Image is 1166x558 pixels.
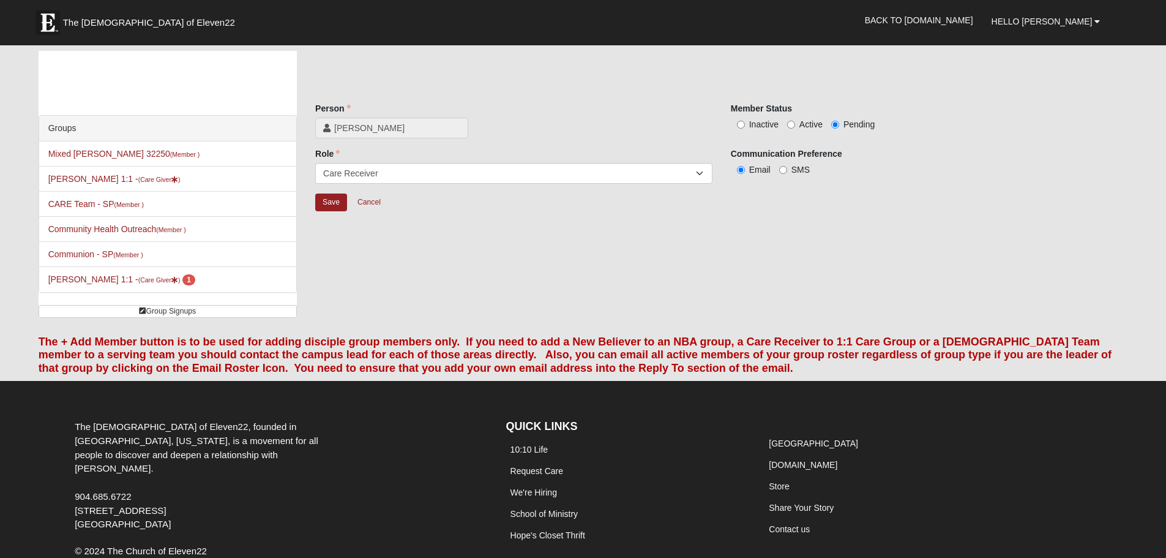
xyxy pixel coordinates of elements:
[48,149,200,159] a: Mixed [PERSON_NAME] 32250(Member )
[510,509,578,519] a: School of Ministry
[992,17,1093,26] span: Hello [PERSON_NAME]
[787,121,795,129] input: Active
[791,165,810,175] span: SMS
[510,445,548,454] a: 10:10 Life
[138,276,181,284] small: (Care Giver )
[749,119,779,129] span: Inactive
[779,166,787,174] input: SMS
[749,165,771,175] span: Email
[182,274,195,285] span: number of pending members
[39,305,297,318] a: Group Signups
[315,194,347,211] input: Alt+s
[39,116,296,141] div: Groups
[831,121,839,129] input: Pending
[856,5,982,36] a: Back to [DOMAIN_NAME]
[769,503,834,513] a: Share Your Story
[48,274,195,284] a: [PERSON_NAME] 1:1 -(Care Giver) 1
[506,420,747,434] h4: QUICK LINKS
[731,148,842,160] label: Communication Preference
[737,121,745,129] input: Inactive
[63,17,235,29] span: The [DEMOGRAPHIC_DATA] of Eleven22
[737,166,745,174] input: Email
[113,251,143,258] small: (Member )
[769,524,810,534] a: Contact us
[114,201,144,208] small: (Member )
[769,439,858,448] a: [GEOGRAPHIC_DATA]
[315,102,350,115] label: Person
[65,420,353,532] div: The [DEMOGRAPHIC_DATA] of Eleven22, founded in [GEOGRAPHIC_DATA], [US_STATE], is a movement for a...
[48,199,144,209] a: CARE Team - SP(Member )
[48,224,186,234] a: Community Health Outreach(Member )
[48,174,181,184] a: [PERSON_NAME] 1:1 -(Care Giver)
[769,481,789,491] a: Store
[731,102,792,115] label: Member Status
[75,519,171,529] span: [GEOGRAPHIC_DATA]
[156,226,185,233] small: (Member )
[138,176,181,183] small: (Care Giver )
[510,530,585,540] a: Hope's Closet Thrift
[315,148,340,160] label: Role
[36,10,60,35] img: Eleven22 logo
[982,6,1110,37] a: Hello [PERSON_NAME]
[510,488,557,497] a: We're Hiring
[510,466,563,476] a: Request Care
[769,460,837,470] a: [DOMAIN_NAME]
[843,119,875,129] span: Pending
[170,151,200,158] small: (Member )
[349,193,389,212] a: Cancel
[334,122,460,134] span: [PERSON_NAME]
[48,249,143,259] a: Communion - SP(Member )
[39,336,1112,374] font: The + Add Member button is to be used for adding disciple group members only. If you need to add ...
[29,4,274,35] a: The [DEMOGRAPHIC_DATA] of Eleven22
[799,119,823,129] span: Active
